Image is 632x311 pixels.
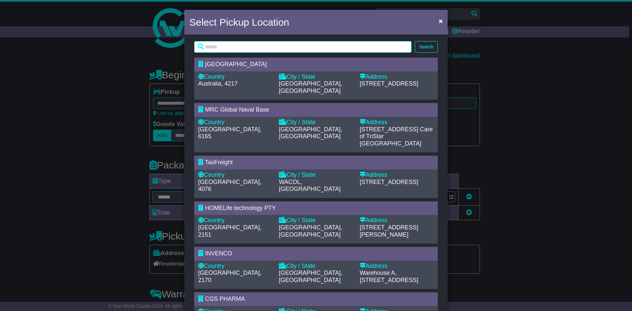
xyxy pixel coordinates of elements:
[189,15,289,30] h4: Select Pickup Location
[205,205,276,211] span: HOMELife technology PTY
[198,171,272,179] div: Country
[415,41,438,53] button: Search
[198,263,272,270] div: Country
[439,17,443,25] span: ×
[360,80,418,87] span: [STREET_ADDRESS]
[279,119,353,126] div: City / State
[435,14,446,28] button: Close
[360,126,433,147] span: Care of TriStar [GEOGRAPHIC_DATA]
[279,263,353,270] div: City / State
[198,224,261,238] span: [GEOGRAPHIC_DATA], 2151
[360,277,418,283] span: [STREET_ADDRESS]
[205,296,245,302] span: CGS PHARMA
[198,80,238,87] span: Australia, 4217
[205,61,267,67] span: [GEOGRAPHIC_DATA]
[360,217,434,224] div: Address
[205,159,233,166] span: TasFreight
[279,224,342,238] span: [GEOGRAPHIC_DATA], [GEOGRAPHIC_DATA]
[279,270,342,283] span: [GEOGRAPHIC_DATA], [GEOGRAPHIC_DATA]
[198,179,261,193] span: [GEOGRAPHIC_DATA], 4076
[198,119,272,126] div: Country
[360,224,418,238] span: [STREET_ADDRESS][PERSON_NAME]
[279,217,353,224] div: City / State
[360,179,418,185] span: [STREET_ADDRESS]
[205,106,269,113] span: MRC Global Naval Base
[360,73,434,81] div: Address
[198,73,272,81] div: Country
[279,80,342,94] span: [GEOGRAPHIC_DATA], [GEOGRAPHIC_DATA]
[198,270,261,283] span: [GEOGRAPHIC_DATA], 2170
[279,171,353,179] div: City / State
[360,270,397,276] span: Warehouse A,
[360,171,434,179] div: Address
[360,126,418,133] span: [STREET_ADDRESS]
[360,263,434,270] div: Address
[205,250,232,257] span: INVENCO
[360,119,434,126] div: Address
[279,73,353,81] div: City / State
[198,126,261,140] span: [GEOGRAPHIC_DATA], 6165
[198,217,272,224] div: Country
[279,126,342,140] span: [GEOGRAPHIC_DATA], [GEOGRAPHIC_DATA]
[279,179,340,193] span: WACOL, [GEOGRAPHIC_DATA]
